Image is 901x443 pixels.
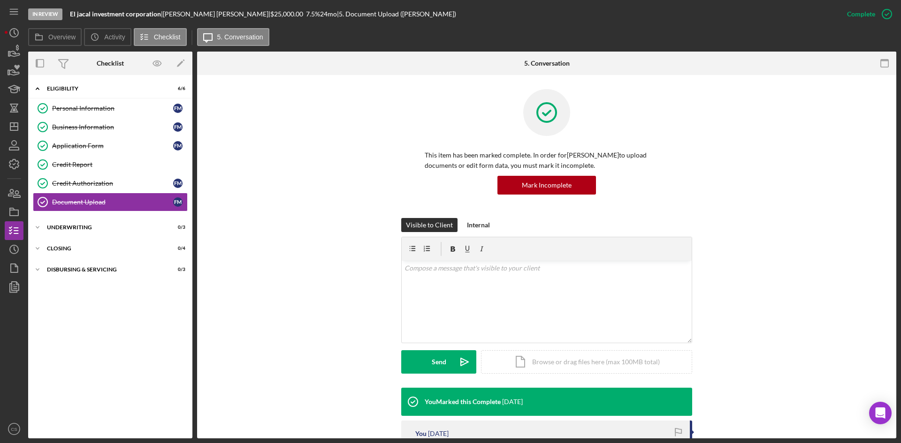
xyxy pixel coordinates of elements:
[11,427,17,432] text: CS
[173,122,183,132] div: F M
[47,246,162,251] div: Closing
[70,10,163,18] div: |
[425,398,501,405] div: You Marked this Complete
[52,105,173,112] div: Personal Information
[168,86,185,91] div: 6 / 6
[70,10,161,18] b: El jacal investment corporation
[33,99,188,118] a: Personal InformationFM
[104,33,125,41] label: Activity
[33,174,188,193] a: Credit AuthorizationFM
[497,176,596,195] button: Mark Incomplete
[306,10,320,18] div: 7.5 %
[28,8,62,20] div: In Review
[467,218,490,232] div: Internal
[462,218,495,232] button: Internal
[52,123,173,131] div: Business Information
[97,60,124,67] div: Checklist
[502,398,523,405] time: 2025-08-07 19:19
[52,142,173,150] div: Application Form
[425,150,669,171] p: This item has been marked complete. In order for [PERSON_NAME] to upload documents or edit form d...
[47,225,162,230] div: Underwriting
[52,198,173,206] div: Document Upload
[401,350,476,374] button: Send
[270,10,306,18] div: $25,000.00
[33,136,188,155] a: Application FormFM
[28,28,82,46] button: Overview
[84,28,131,46] button: Activity
[524,60,570,67] div: 5. Conversation
[428,430,449,437] time: 2025-08-07 19:18
[173,179,183,188] div: F M
[320,10,337,18] div: 24 mo
[173,104,183,113] div: F M
[173,141,183,150] div: F M
[168,246,185,251] div: 0 / 4
[869,402,892,424] div: Open Intercom Messenger
[48,33,76,41] label: Overview
[168,267,185,272] div: 0 / 3
[33,118,188,136] a: Business InformationFM
[168,225,185,230] div: 0 / 3
[47,267,162,272] div: Disbursing & Servicing
[47,86,162,91] div: Eligibility
[163,10,270,18] div: [PERSON_NAME] [PERSON_NAME] |
[415,430,427,437] div: You
[432,350,446,374] div: Send
[217,33,263,41] label: 5. Conversation
[33,193,188,211] a: Document UploadFM
[154,33,181,41] label: Checklist
[173,197,183,207] div: F M
[847,5,875,23] div: Complete
[522,176,572,195] div: Mark Incomplete
[33,155,188,174] a: Credit Report
[134,28,187,46] button: Checklist
[406,218,453,232] div: Visible to Client
[337,10,456,18] div: | 5. Document Upload ([PERSON_NAME])
[401,218,458,232] button: Visible to Client
[52,161,187,168] div: Credit Report
[5,420,23,438] button: CS
[197,28,269,46] button: 5. Conversation
[838,5,896,23] button: Complete
[52,180,173,187] div: Credit Authorization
